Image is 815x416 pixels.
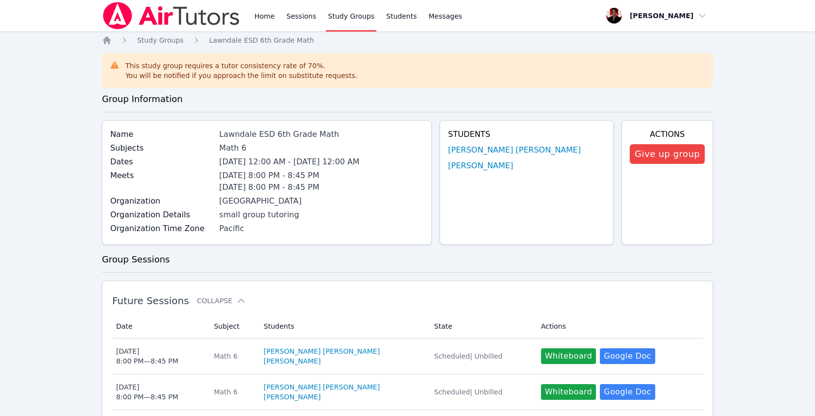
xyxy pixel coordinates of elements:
[600,348,655,364] a: Google Doc
[208,314,258,338] th: Subject
[209,35,314,45] a: Lawndale ESD 6th Grade Math
[125,71,357,80] div: You will be notified if you approach the limit on substitute requests.
[110,209,213,221] label: Organization Details
[125,61,357,80] div: This study group requires a tutor consistency rate of 70 %.
[264,356,321,366] a: [PERSON_NAME]
[102,253,713,266] h3: Group Sessions
[219,142,423,154] div: Math 6
[535,314,703,338] th: Actions
[116,346,178,366] div: [DATE] 8:00 PM — 8:45 PM
[448,129,605,140] h4: Students
[264,392,321,402] a: [PERSON_NAME]
[110,195,213,207] label: Organization
[137,35,184,45] a: Study Groups
[219,209,423,221] div: small group tutoring
[112,314,208,338] th: Date
[214,351,252,361] div: Math 6
[429,11,463,21] span: Messages
[630,144,705,164] button: Give up group
[110,223,213,234] label: Organization Time Zone
[110,142,213,154] label: Subjects
[428,314,535,338] th: State
[112,374,703,410] tr: [DATE]8:00 PM—8:45 PMMath 6[PERSON_NAME] [PERSON_NAME][PERSON_NAME]Scheduled| UnbilledWhiteboardG...
[258,314,428,338] th: Students
[219,223,423,234] div: Pacific
[434,352,503,360] span: Scheduled | Unbilled
[600,384,655,400] a: Google Doc
[110,170,213,182] label: Meets
[214,387,252,397] div: Math 6
[102,35,713,45] nav: Breadcrumb
[102,92,713,106] h3: Group Information
[219,129,423,140] div: Lawndale ESD 6th Grade Math
[448,160,513,172] a: [PERSON_NAME]
[541,384,596,400] button: Whiteboard
[434,388,503,396] span: Scheduled | Unbilled
[112,295,189,307] span: Future Sessions
[137,36,184,44] span: Study Groups
[110,129,213,140] label: Name
[219,195,423,207] div: [GEOGRAPHIC_DATA]
[112,338,703,374] tr: [DATE]8:00 PM—8:45 PMMath 6[PERSON_NAME] [PERSON_NAME][PERSON_NAME]Scheduled| UnbilledWhiteboardG...
[448,144,581,156] a: [PERSON_NAME] [PERSON_NAME]
[116,382,178,402] div: [DATE] 8:00 PM — 8:45 PM
[219,170,423,182] li: [DATE] 8:00 PM - 8:45 PM
[630,129,705,140] h4: Actions
[219,157,359,166] span: [DATE] 12:00 AM - [DATE] 12:00 AM
[197,296,246,306] button: Collapse
[264,382,380,392] a: [PERSON_NAME] [PERSON_NAME]
[102,2,241,29] img: Air Tutors
[209,36,314,44] span: Lawndale ESD 6th Grade Math
[110,156,213,168] label: Dates
[541,348,596,364] button: Whiteboard
[264,346,380,356] a: [PERSON_NAME] [PERSON_NAME]
[219,182,423,193] li: [DATE] 8:00 PM - 8:45 PM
